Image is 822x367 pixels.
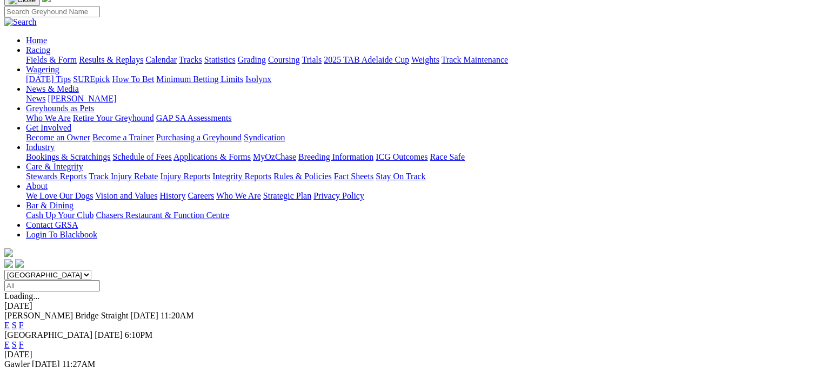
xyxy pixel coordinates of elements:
a: Bookings & Scratchings [26,152,110,161]
span: 6:10PM [125,330,153,339]
span: [PERSON_NAME] Bridge Straight [4,311,128,320]
a: About [26,181,48,191]
a: Become a Trainer [92,133,154,142]
a: Privacy Policy [313,191,364,200]
div: Industry [26,152,818,162]
a: News & Media [26,84,79,93]
a: Chasers Restaurant & Function Centre [96,210,229,220]
a: F [19,340,24,349]
a: E [4,340,10,349]
img: twitter.svg [15,259,24,268]
a: Bar & Dining [26,201,73,210]
a: E [4,321,10,330]
a: [PERSON_NAME] [48,94,116,103]
input: Select date [4,280,100,291]
div: [DATE] [4,301,818,311]
span: [GEOGRAPHIC_DATA] [4,330,92,339]
img: Search [4,17,37,27]
a: Who We Are [26,113,71,123]
a: Industry [26,142,55,152]
a: We Love Our Dogs [26,191,93,200]
span: [DATE] [95,330,123,339]
a: Injury Reports [160,172,210,181]
a: Vision and Values [95,191,157,200]
a: Trials [302,55,322,64]
div: Wagering [26,74,818,84]
a: How To Bet [112,74,155,84]
a: F [19,321,24,330]
img: facebook.svg [4,259,13,268]
a: Weights [411,55,439,64]
a: Cash Up Your Club [26,210,93,220]
a: Become an Owner [26,133,90,142]
a: Home [26,36,47,45]
a: Fact Sheets [334,172,373,181]
a: Tracks [179,55,202,64]
a: History [159,191,185,200]
a: Stewards Reports [26,172,86,181]
a: Rules & Policies [273,172,332,181]
a: SUREpick [73,74,110,84]
a: Wagering [26,65,59,74]
a: [DATE] Tips [26,74,71,84]
a: Syndication [244,133,285,142]
a: 2025 TAB Adelaide Cup [324,55,409,64]
div: Get Involved [26,133,818,142]
a: Coursing [268,55,300,64]
div: Racing [26,55,818,65]
a: Integrity Reports [212,172,271,181]
a: Careers [188,191,214,200]
a: GAP SA Assessments [156,113,232,123]
a: Calendar [145,55,177,64]
div: News & Media [26,94,818,104]
a: Grading [238,55,266,64]
a: ICG Outcomes [376,152,427,161]
a: Minimum Betting Limits [156,74,243,84]
div: About [26,191,818,201]
a: Racing [26,45,50,55]
a: S [12,321,17,330]
a: Breeding Information [298,152,373,161]
a: Schedule of Fees [112,152,171,161]
a: Care & Integrity [26,162,83,171]
a: Track Injury Rebate [89,172,158,181]
a: Greyhounds as Pets [26,104,94,113]
a: Results & Replays [79,55,143,64]
img: logo-grsa-white.png [4,248,13,257]
a: Contact GRSA [26,220,78,229]
div: Bar & Dining [26,210,818,220]
a: Get Involved [26,123,71,132]
a: Statistics [204,55,236,64]
a: Strategic Plan [263,191,311,200]
a: Race Safe [430,152,464,161]
a: Login To Blackbook [26,230,97,239]
a: MyOzChase [253,152,296,161]
a: Isolynx [245,74,271,84]
a: News [26,94,45,103]
a: Fields & Form [26,55,77,64]
input: Search [4,6,100,17]
a: Applications & Forms [173,152,251,161]
a: Retire Your Greyhound [73,113,154,123]
a: Stay On Track [376,172,425,181]
div: [DATE] [4,350,818,359]
span: [DATE] [130,311,158,320]
span: Loading... [4,291,39,301]
a: Who We Are [216,191,261,200]
a: S [12,340,17,349]
a: Track Maintenance [442,55,508,64]
span: 11:20AM [161,311,194,320]
div: Greyhounds as Pets [26,113,818,123]
div: Care & Integrity [26,172,818,181]
a: Purchasing a Greyhound [156,133,242,142]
